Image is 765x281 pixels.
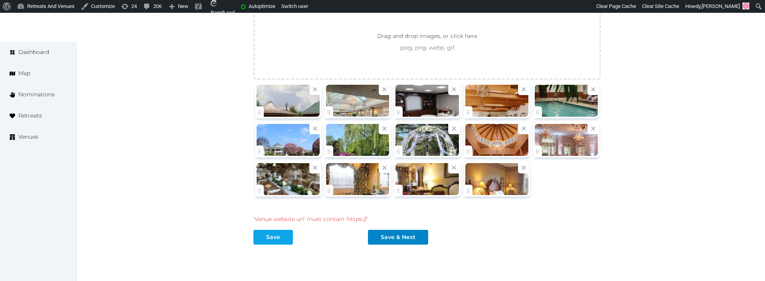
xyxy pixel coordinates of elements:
[363,44,492,52] p: jpeg, png, webp, gif
[642,3,679,9] span: Clear Site Cache
[253,215,368,223] div: 'Venue website url' must contain 'https://'
[596,3,636,9] span: Clear Page Cache
[18,69,30,78] span: Map
[18,48,49,56] span: Dashboard
[253,230,293,245] button: Save
[381,233,415,241] div: Save & Next
[702,3,740,9] span: [PERSON_NAME]
[371,32,484,44] p: Drag and drop images, or click here
[368,230,428,245] button: Save & Next
[18,133,38,141] span: Venues
[18,90,55,99] span: Nominations
[266,233,280,241] div: Save
[18,112,42,120] span: Retreats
